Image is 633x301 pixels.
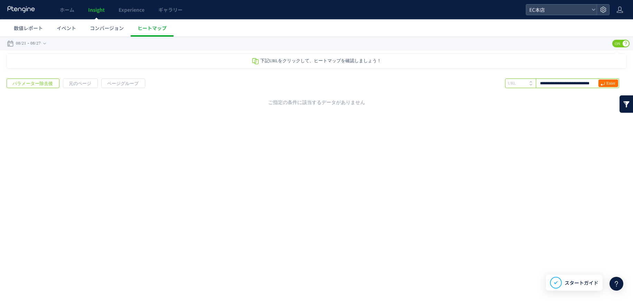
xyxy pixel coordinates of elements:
span: ヒートマップ [138,25,167,31]
div: ご指定の条件に該当するデータがありません [7,62,626,69]
a: ページグループ [101,42,145,51]
span: イベント [57,25,76,31]
a: 元のページ [63,42,98,51]
span: スタートガイド [565,279,598,286]
span: ギャラリー [158,6,183,13]
span: EC本店 [527,4,589,15]
span: パラメーター除去後 [7,42,58,52]
span: ページグループ [102,42,144,52]
span: Insight [88,6,105,13]
span: Enter [606,43,615,50]
span: ON [612,3,623,11]
span: 数値レポート [14,25,43,31]
span: コンバージョン [90,25,124,31]
span: 元のページ [63,42,97,52]
li: URL [505,42,536,51]
span: ホーム [60,6,74,13]
span: 下記URLをクリックして、ヒートマップを確認しましょう！ [260,22,381,27]
a: パラメーター除去後 [7,42,59,51]
span: Experience [119,6,145,13]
